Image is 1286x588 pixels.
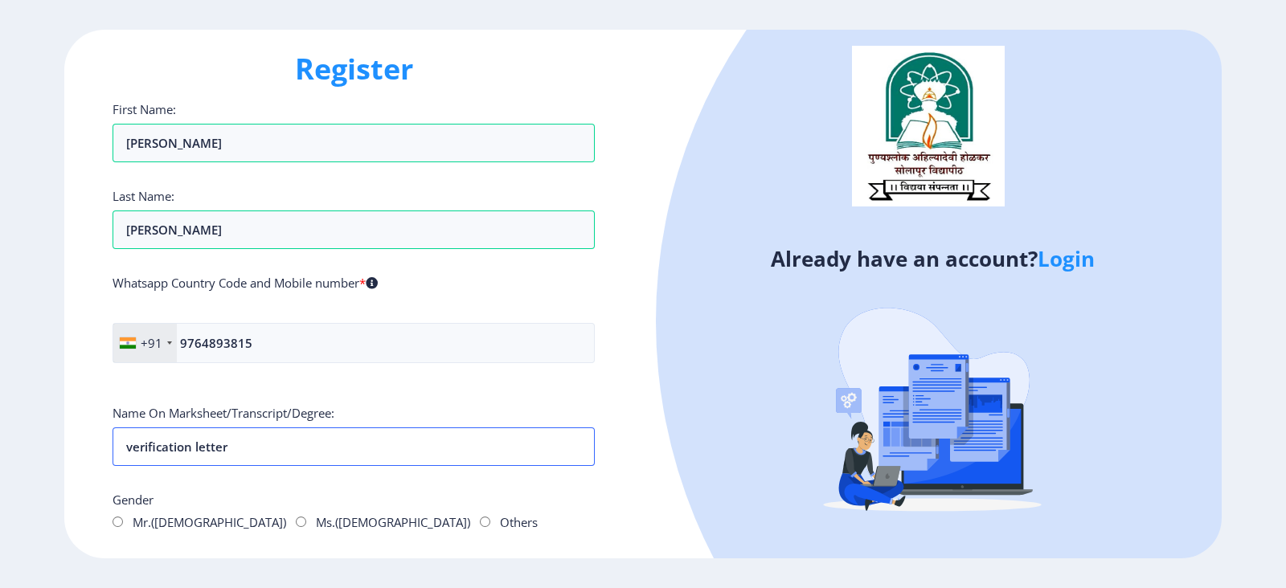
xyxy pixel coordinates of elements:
[113,323,595,363] input: Mobile No
[1038,244,1095,273] a: Login
[655,246,1210,272] h4: Already have an account?
[113,101,176,117] label: First Name:
[113,210,595,249] input: Last Name
[113,405,334,421] label: Name On Marksheet/Transcript/Degree:
[113,492,154,508] label: Gender
[141,335,162,351] div: +91
[113,50,595,88] h1: Register
[500,514,538,530] label: Others
[316,514,470,530] label: Ms.([DEMOGRAPHIC_DATA])
[113,324,177,362] div: India (भारत): +91
[113,188,174,204] label: Last Name:
[852,46,1005,206] img: logo
[792,271,1073,552] img: Recruitment%20Agencies%20(%20verification).svg
[133,514,286,530] label: Mr.([DEMOGRAPHIC_DATA])
[113,427,595,466] input: Name as per marksheet/transcript/degree
[113,124,595,162] input: First Name
[113,275,378,291] label: Whatsapp Country Code and Mobile number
